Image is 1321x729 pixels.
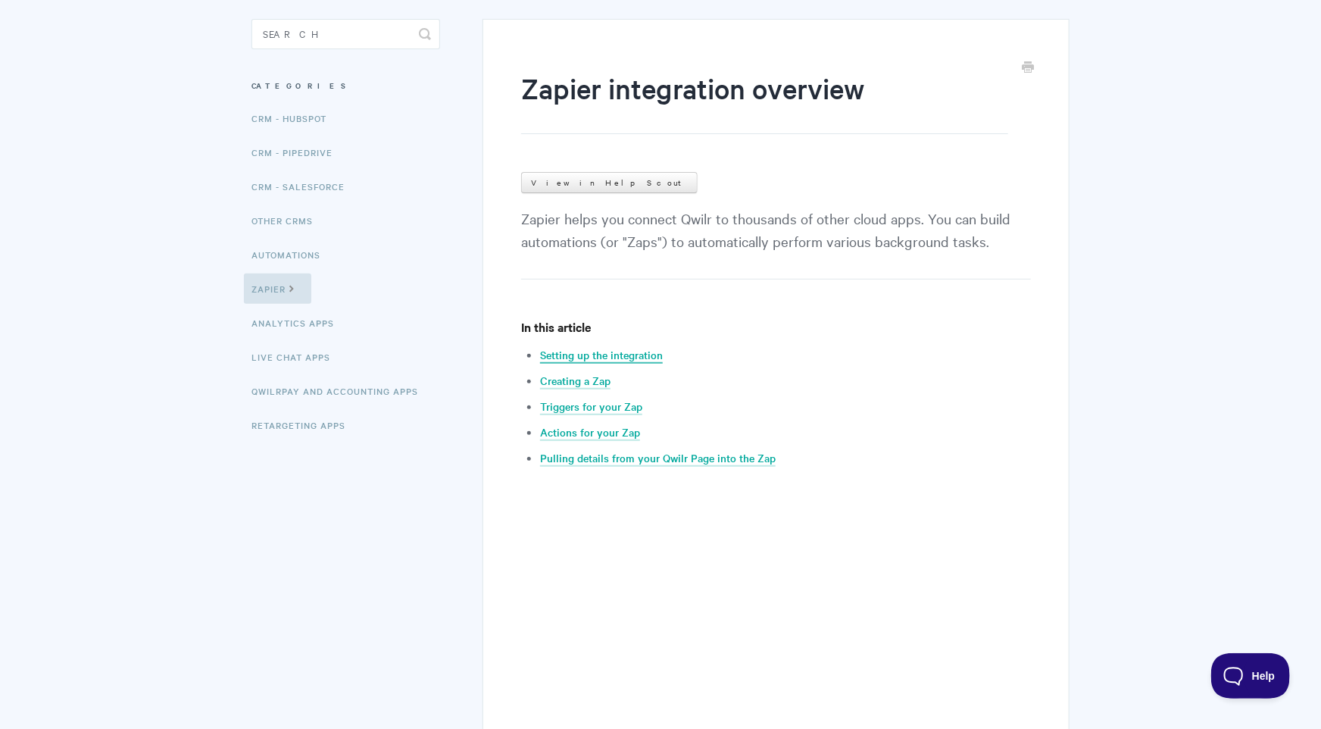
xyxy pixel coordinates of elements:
[540,399,642,415] a: Triggers for your Zap
[521,69,1008,134] h1: Zapier integration overview
[540,450,776,467] a: Pulling details from your Qwilr Page into the Zap
[540,424,640,441] a: Actions for your Zap
[1022,60,1034,77] a: Print this Article
[521,318,1031,336] h4: In this article
[251,308,345,338] a: Analytics Apps
[251,342,342,372] a: Live Chat Apps
[1211,653,1291,699] iframe: Toggle Customer Support
[521,172,698,193] a: View in Help Scout
[244,274,311,304] a: Zapier
[540,347,663,364] a: Setting up the integration
[540,373,611,390] a: Creating a Zap
[251,410,357,440] a: Retargeting Apps
[521,207,1031,280] p: Zapier helps you connect Qwilr to thousands of other cloud apps. You can build automations (or "Z...
[251,376,429,406] a: QwilrPay and Accounting Apps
